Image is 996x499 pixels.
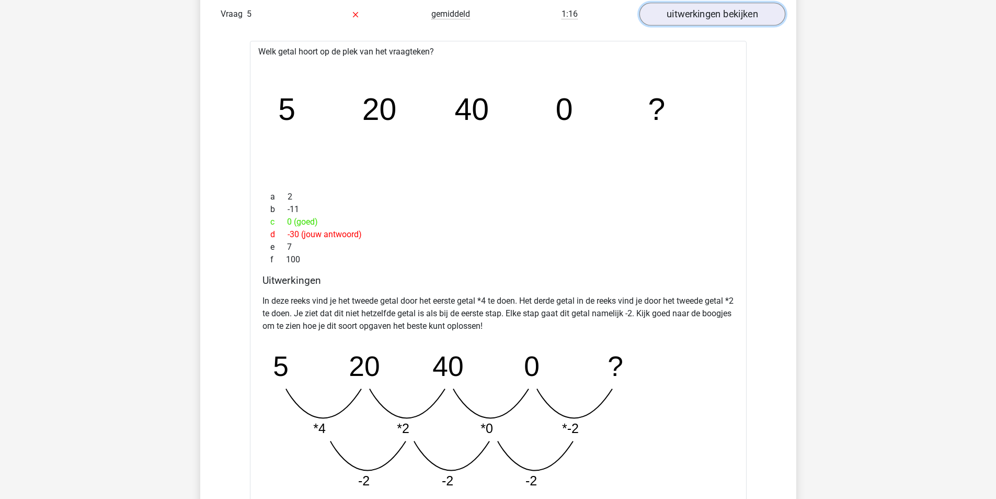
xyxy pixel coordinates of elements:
[262,253,734,266] div: 100
[639,3,785,26] a: uitwerkingen bekijken
[649,93,666,127] tspan: ?
[455,93,489,127] tspan: 40
[262,191,734,203] div: 2
[262,216,734,228] div: 0 (goed)
[358,473,369,488] tspan: -2
[262,203,734,216] div: -11
[432,351,463,382] tspan: 40
[362,93,397,127] tspan: 20
[270,241,287,253] span: e
[247,9,251,19] span: 5
[525,473,536,488] tspan: -2
[262,228,734,241] div: -30 (jouw antwoord)
[270,253,286,266] span: f
[262,274,734,286] h4: Uitwerkingen
[221,8,247,20] span: Vraag
[273,351,289,382] tspan: 5
[270,216,287,228] span: c
[349,351,380,382] tspan: 20
[441,473,453,488] tspan: -2
[524,351,540,382] tspan: 0
[270,228,288,241] span: d
[562,9,578,19] span: 1:16
[262,241,734,253] div: 7
[278,93,295,127] tspan: 5
[270,203,288,216] span: b
[270,191,288,203] span: a
[262,295,734,332] p: In deze reeks vind je het tweede getal door het eerste getal *4 te doen. Het derde getal in de re...
[608,351,623,382] tspan: ?
[431,9,470,19] span: gemiddeld
[556,93,573,127] tspan: 0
